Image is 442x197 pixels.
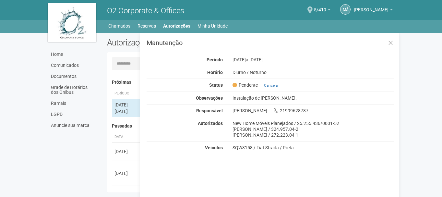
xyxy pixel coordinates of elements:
[114,102,138,108] div: [DATE]
[228,108,399,114] div: [PERSON_NAME] 21999628787
[107,6,184,15] span: O2 Corporate & Offices
[209,82,223,88] strong: Status
[340,4,351,15] a: MÁ
[49,71,97,82] a: Documentos
[48,3,96,42] img: logo.jpg
[205,145,223,150] strong: Veículos
[197,21,228,31] a: Minha Unidade
[112,88,141,99] th: Período
[233,145,394,151] div: SQW3158 / Fiat Strada / Preta
[233,120,394,126] div: New Home Móveis Planejados / 25.255.436/0001-52
[147,40,394,46] h3: Manutenção
[228,57,399,63] div: [DATE]
[196,108,223,113] strong: Responsável
[112,132,141,142] th: Data
[108,21,130,31] a: Chamados
[112,124,390,129] h4: Passadas
[49,82,97,98] a: Grade de Horários dos Ônibus
[196,95,223,101] strong: Observações
[114,148,138,155] div: [DATE]
[260,83,261,88] span: |
[49,49,97,60] a: Home
[207,57,223,62] strong: Período
[49,120,97,131] a: Anuncie sua marca
[264,83,279,88] a: Cancelar
[246,57,263,62] span: a [DATE]
[49,60,97,71] a: Comunicados
[163,21,190,31] a: Autorizações
[228,69,399,75] div: Diurno / Noturno
[228,95,399,101] div: Instalação de [PERSON_NAME].
[137,21,156,31] a: Reservas
[233,132,394,138] div: [PERSON_NAME] / 272.223.04-1
[233,126,394,132] div: [PERSON_NAME] / 324.957.04-2
[114,108,138,115] div: [DATE]
[107,38,246,47] h2: Autorizações
[49,98,97,109] a: Ramais
[314,8,330,13] a: 5/419
[198,121,223,126] strong: Autorizados
[112,80,390,85] h4: Próximas
[233,82,258,88] span: Pendente
[49,109,97,120] a: LGPD
[207,70,223,75] strong: Horário
[314,1,326,12] span: 5/419
[354,8,393,13] a: [PERSON_NAME]
[354,1,388,12] span: Marcello Ávila do Nascimento Souza
[114,170,138,177] div: [DATE]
